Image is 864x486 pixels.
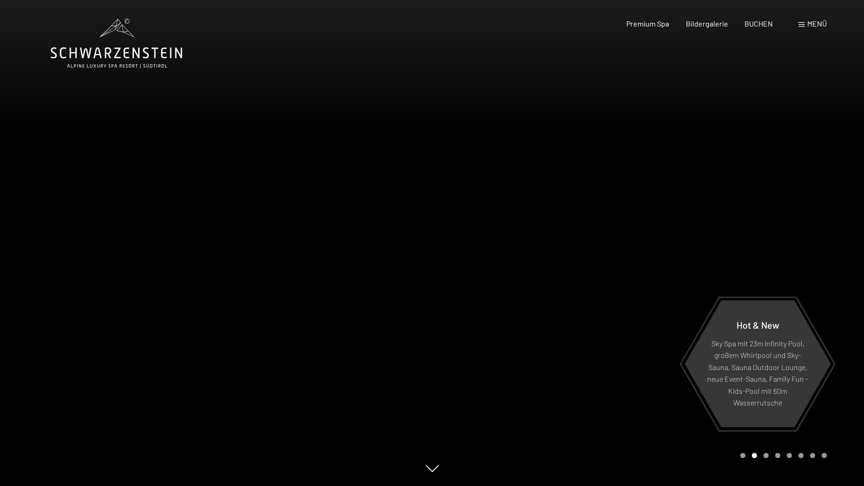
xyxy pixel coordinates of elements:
[764,453,769,458] div: Carousel Page 3
[686,19,728,28] a: Bildergalerie
[684,300,831,428] a: Hot & New Sky Spa mit 23m Infinity Pool, großem Whirlpool und Sky-Sauna, Sauna Outdoor Lounge, ne...
[737,453,827,458] div: Carousel Pagination
[626,19,669,28] a: Premium Spa
[707,337,808,409] p: Sky Spa mit 23m Infinity Pool, großem Whirlpool und Sky-Sauna, Sauna Outdoor Lounge, neue Event-S...
[737,319,779,330] span: Hot & New
[822,453,827,458] div: Carousel Page 8
[775,453,780,458] div: Carousel Page 4
[798,453,804,458] div: Carousel Page 6
[807,19,827,28] span: Menü
[787,453,792,458] div: Carousel Page 5
[740,453,745,458] div: Carousel Page 1
[752,453,757,458] div: Carousel Page 2 (Current Slide)
[744,19,773,28] a: BUCHEN
[810,453,815,458] div: Carousel Page 7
